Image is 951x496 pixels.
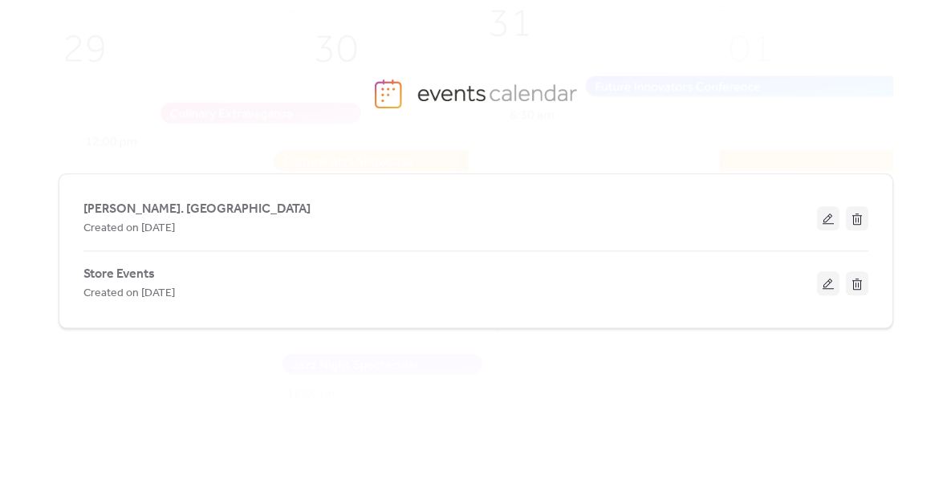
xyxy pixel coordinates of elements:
[83,265,155,284] span: Store Events
[83,205,311,213] a: [PERSON_NAME]. [GEOGRAPHIC_DATA]
[83,284,175,303] span: Created on [DATE]
[83,200,311,219] span: [PERSON_NAME]. [GEOGRAPHIC_DATA]
[83,219,175,238] span: Created on [DATE]
[83,270,155,278] a: Store Events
